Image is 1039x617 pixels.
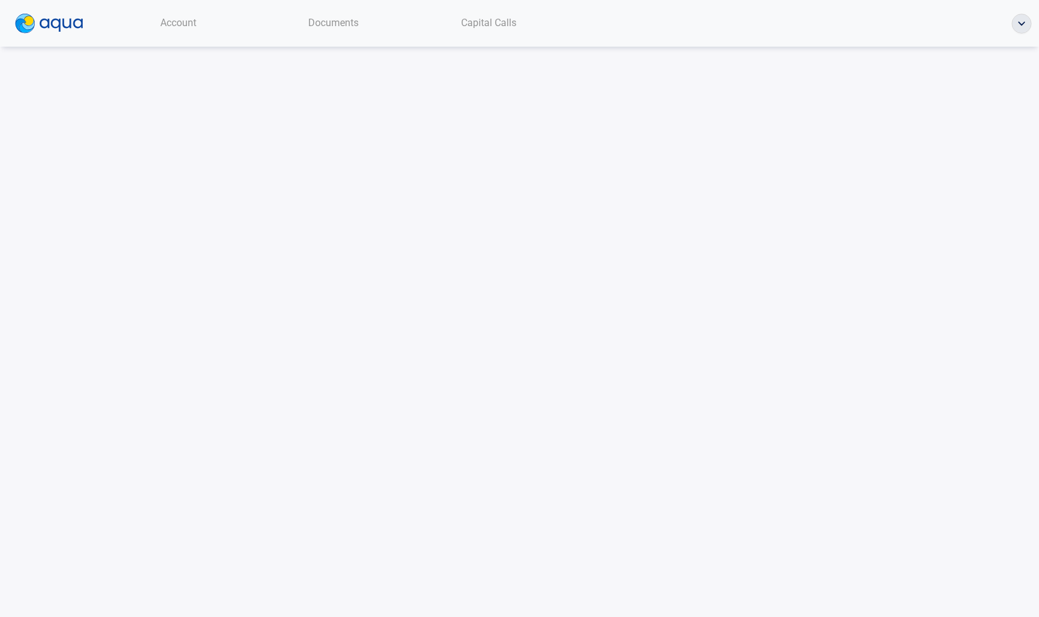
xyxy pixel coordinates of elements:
span: Account [160,17,196,29]
a: Account [101,10,256,35]
button: ellipse [1012,14,1032,34]
img: ellipse [1012,14,1031,33]
a: Documents [256,10,411,35]
a: Capital Calls [411,10,566,35]
span: Capital Calls [461,17,516,29]
span: Documents [308,17,359,29]
img: logo [15,14,83,34]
